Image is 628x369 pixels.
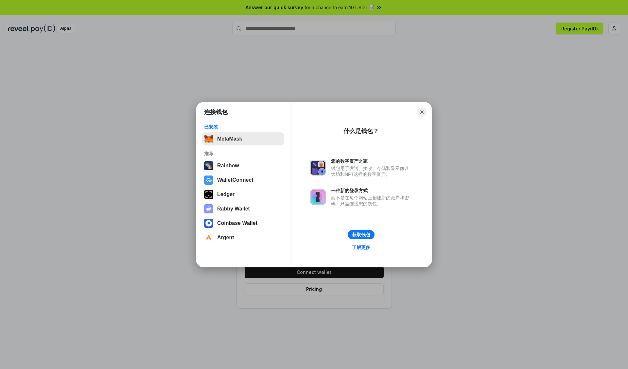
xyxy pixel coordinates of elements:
[217,192,235,197] div: Ledger
[417,108,427,117] button: Close
[204,204,213,213] img: svg+xml,%3Csvg%20xmlns%3D%22http%3A%2F%2Fwww.w3.org%2F2000%2Fsvg%22%20fill%3D%22none%22%20viewBox...
[202,231,284,244] button: Argent
[204,108,228,116] h1: 连接钱包
[204,219,213,228] img: svg+xml,%3Csvg%20width%3D%2228%22%20height%3D%2228%22%20viewBox%3D%220%200%2028%2028%22%20fill%3D...
[204,161,213,170] img: svg+xml,%3Csvg%20width%3D%22120%22%20height%3D%22120%22%20viewBox%3D%220%200%20120%20120%22%20fil...
[204,124,282,130] div: 已安装
[204,190,213,199] img: svg+xml,%3Csvg%20xmlns%3D%22http%3A%2F%2Fwww.w3.org%2F2000%2Fsvg%22%20width%3D%2228%22%20height%3...
[202,132,284,145] button: MetaMask
[310,189,326,205] img: svg+xml,%3Csvg%20xmlns%3D%22http%3A%2F%2Fwww.w3.org%2F2000%2Fsvg%22%20fill%3D%22none%22%20viewBox...
[348,230,375,239] button: 获取钱包
[217,220,257,226] div: Coinbase Wallet
[204,151,282,157] div: 推荐
[348,243,374,252] a: 了解更多
[217,136,242,142] div: MetaMask
[202,202,284,215] button: Rabby Wallet
[217,163,239,169] div: Rainbow
[204,134,213,143] img: svg+xml,%3Csvg%20fill%3D%22none%22%20height%3D%2233%22%20viewBox%3D%220%200%2035%2033%22%20width%...
[202,174,284,187] button: WalletConnect
[204,233,213,242] img: svg+xml,%3Csvg%20width%3D%2228%22%20height%3D%2228%22%20viewBox%3D%220%200%2028%2028%22%20fill%3D...
[217,177,253,183] div: WalletConnect
[331,165,412,177] div: 钱包用于发送、接收、存储和显示像以太坊和NFT这样的数字资产。
[352,232,370,238] div: 获取钱包
[343,127,379,135] div: 什么是钱包？
[217,206,250,212] div: Rabby Wallet
[310,160,326,176] img: svg+xml,%3Csvg%20xmlns%3D%22http%3A%2F%2Fwww.w3.org%2F2000%2Fsvg%22%20fill%3D%22none%22%20viewBox...
[217,235,234,241] div: Argent
[352,244,370,250] div: 了解更多
[331,158,412,164] div: 您的数字资产之家
[202,217,284,230] button: Coinbase Wallet
[202,188,284,201] button: Ledger
[331,188,412,193] div: 一种新的登录方式
[331,195,412,207] div: 而不是在每个网站上创建新的账户和密码，只需连接您的钱包。
[204,176,213,185] img: svg+xml,%3Csvg%20width%3D%2228%22%20height%3D%2228%22%20viewBox%3D%220%200%2028%2028%22%20fill%3D...
[202,159,284,172] button: Rainbow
